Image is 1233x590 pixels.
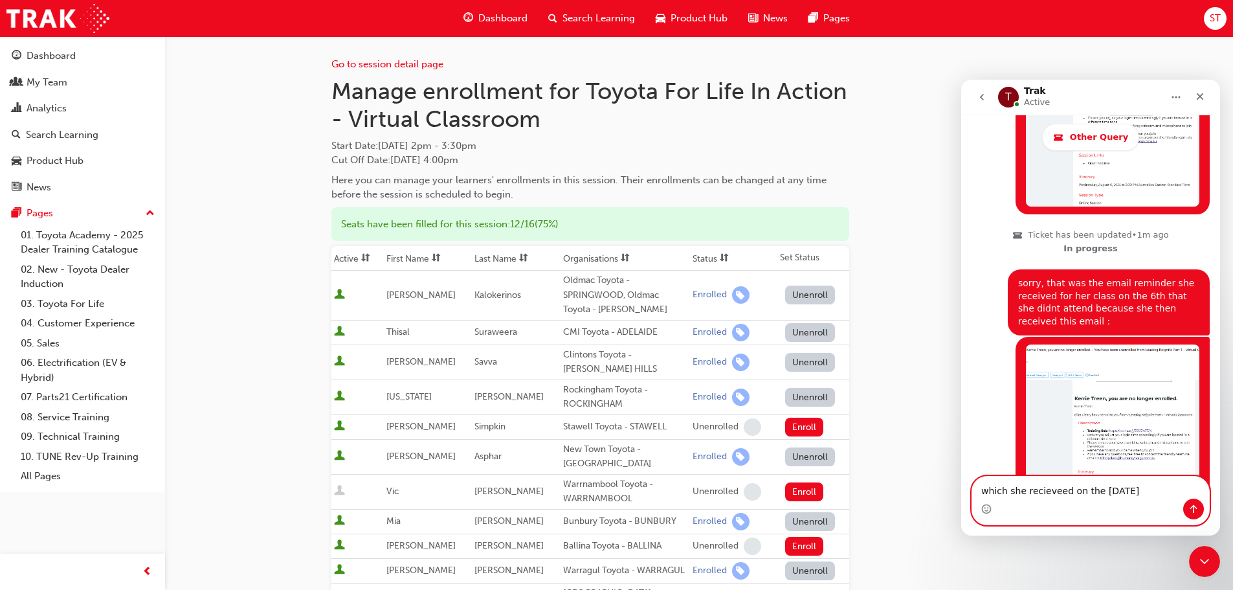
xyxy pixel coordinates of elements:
[16,260,160,294] a: 02. New - Toyota Dealer Induction
[563,563,687,578] div: Warragul Toyota - WARRAGUL
[785,353,836,372] button: Unenroll
[538,5,645,32] a: search-iconSearch Learning
[732,562,750,580] span: learningRecordVerb_ENROLL-icon
[5,201,160,225] button: Pages
[1189,546,1220,577] iframe: Intercom live chat
[16,387,160,407] a: 07. Parts21 Certification
[744,538,761,555] span: learningRecordVerb_NONE-icon
[453,5,538,32] a: guage-iconDashboard
[563,514,687,529] div: Bunbury Toyota - BUNBURY
[474,289,521,301] span: Kalokerinos
[334,450,345,463] span: User is active
[12,130,21,141] span: search-icon
[386,289,456,301] span: [PERSON_NAME]
[5,41,160,201] button: DashboardMy TeamAnalyticsSearch LearningProduct HubNews
[474,540,544,551] span: [PERSON_NAME]
[474,391,544,402] span: [PERSON_NAME]
[331,173,849,202] div: Here you can manage your learners' enrollments in this session. Their enrollments can be changed ...
[808,10,818,27] span: pages-icon
[334,420,345,433] span: User is active
[334,289,345,302] span: User is active
[146,205,155,222] span: up-icon
[5,71,160,95] a: My Team
[16,313,160,334] a: 04. Customer Experience
[563,539,687,554] div: Ballina Toyota - BALLINA
[693,289,727,301] div: Enrolled
[785,286,836,304] button: Unenroll
[334,539,345,552] span: User is active
[785,388,836,407] button: Unenroll
[474,451,502,462] span: Asphar
[744,418,761,436] span: learningRecordVerb_NONE-icon
[12,51,21,62] span: guage-icon
[738,5,798,32] a: news-iconNews
[732,354,750,371] span: learningRecordVerb_ENROLL-icon
[5,44,160,68] a: Dashboard
[12,77,21,89] span: people-icon
[474,421,505,432] span: Simpkin
[334,564,345,577] span: User is active
[27,180,51,195] div: News
[690,246,777,271] th: Toggle SortBy
[5,96,160,120] a: Analytics
[785,537,824,556] button: Enroll
[16,353,160,387] a: 06. Electrification (EV & Hybrid)
[6,4,109,33] a: Trak
[961,80,1220,536] iframe: Intercom live chat
[474,356,497,367] span: Savva
[563,477,687,506] div: Warrnambool Toyota - WARRNAMBOOL
[27,153,83,168] div: Product Hub
[732,324,750,341] span: learningRecordVerb_ENROLL-icon
[474,486,544,497] span: [PERSON_NAME]
[519,253,528,264] span: sorting-icon
[671,11,728,26] span: Product Hub
[563,273,687,317] div: Oldmac Toyota - SPRINGWOOD, Oldmac Toyota - [PERSON_NAME]
[331,246,384,271] th: Toggle SortBy
[432,253,441,264] span: sorting-icon
[474,516,544,527] span: [PERSON_NAME]
[334,515,345,528] span: User is active
[732,448,750,466] span: learningRecordVerb_ENROLL-icon
[331,154,458,166] span: Cut Off Date : [DATE] 4:00pm
[548,10,557,27] span: search-icon
[720,253,729,264] span: sorting-icon
[744,483,761,501] span: learningRecordVerb_NONE-icon
[748,10,758,27] span: news-icon
[693,486,739,498] div: Unenrolled
[334,356,345,369] span: User is active
[693,391,727,403] div: Enrolled
[386,540,456,551] span: [PERSON_NAME]
[5,176,160,199] a: News
[478,11,528,26] span: Dashboard
[693,451,727,463] div: Enrolled
[563,420,687,435] div: Stawell Toyota - STAWELL
[693,421,739,433] div: Unenrolled
[12,208,21,220] span: pages-icon
[5,123,160,147] a: Search Learning
[12,182,21,194] span: news-icon
[386,516,401,527] span: Mia
[361,253,370,264] span: sorting-icon
[27,49,76,63] div: Dashboard
[386,421,456,432] span: [PERSON_NAME]
[27,101,67,116] div: Analytics
[645,5,738,32] a: car-iconProduct Hub
[334,391,345,403] span: User is active
[785,448,836,466] button: Unenroll
[386,356,456,367] span: [PERSON_NAME]
[693,516,727,528] div: Enrolled
[386,486,399,497] span: Vic
[785,323,836,342] button: Unenroll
